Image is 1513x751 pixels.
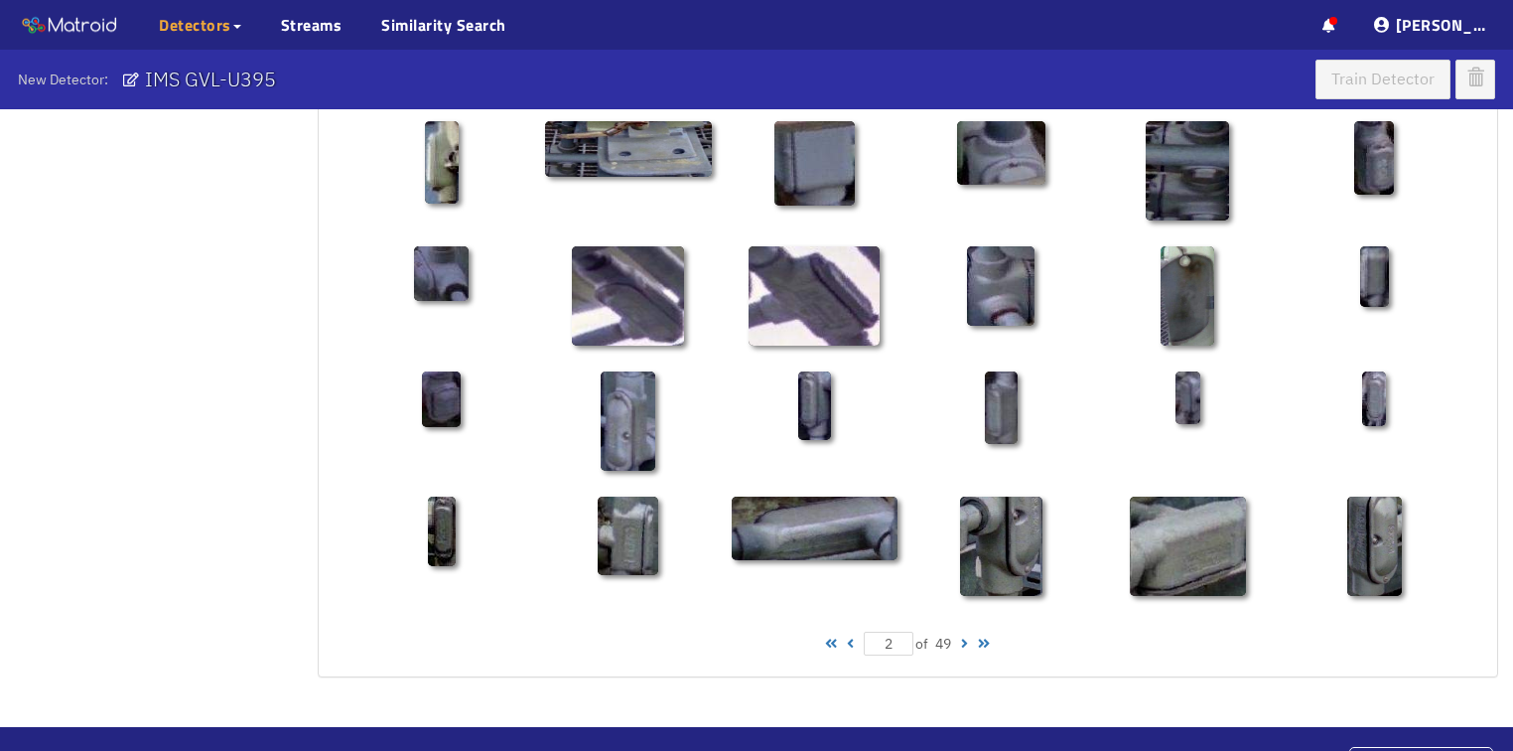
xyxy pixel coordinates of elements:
[1315,60,1450,99] button: Train Detector
[281,13,343,37] a: Streams
[1455,60,1495,99] button: delete
[20,11,119,41] img: Matroid logo
[381,13,506,37] a: Similarity Search
[159,13,231,37] span: Detectors
[18,69,108,90] span: New Detector:
[143,63,402,95] input: New Detector:
[915,635,951,653] span: of 49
